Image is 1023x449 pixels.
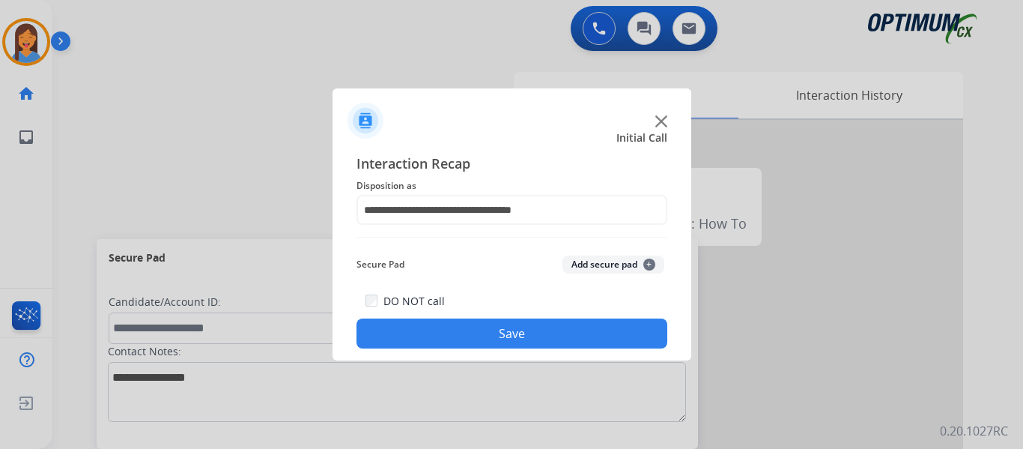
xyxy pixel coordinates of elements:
[643,259,655,271] span: +
[356,153,667,177] span: Interaction Recap
[347,103,383,139] img: contactIcon
[562,256,664,274] button: Add secure pad+
[356,256,404,274] span: Secure Pad
[940,422,1008,440] p: 0.20.1027RC
[616,130,667,145] span: Initial Call
[383,294,445,309] label: DO NOT call
[356,177,667,195] span: Disposition as
[356,319,667,349] button: Save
